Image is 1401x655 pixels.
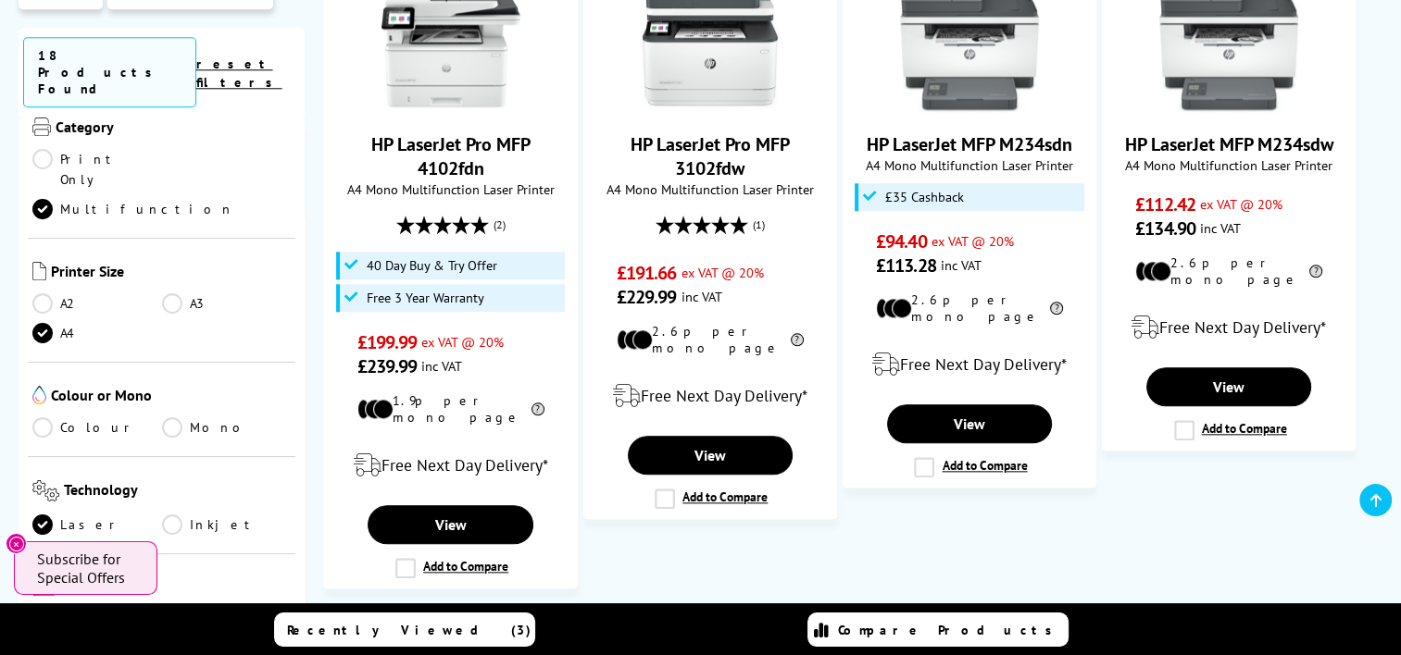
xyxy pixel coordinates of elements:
a: HP LaserJet MFP M234sdn [867,132,1072,156]
a: Print Only [32,149,162,190]
label: Add to Compare [914,457,1027,477]
span: ex VAT @ 20% [1200,195,1282,213]
span: A4 Mono Multifunction Laser Printer [594,180,827,198]
img: Technology [32,480,59,501]
label: Add to Compare [655,488,768,509]
a: Compare Products [807,612,1069,647]
span: ex VAT @ 20% [421,333,504,351]
span: £35 Cashback [885,190,964,204]
span: inc VAT [941,256,982,274]
a: Colour [32,417,162,438]
a: HP LaserJet Pro MFP 3102fdw [631,132,790,180]
a: Mono [162,417,292,438]
a: HP LaserJet Pro MFP 4102fdn [371,132,531,180]
span: Technology [64,480,292,505]
span: Compare Products [838,622,1062,638]
div: modal_delivery [1112,302,1345,353]
img: Category [32,117,51,136]
img: Colour or Mono [32,386,46,404]
span: A4 Mono Multifunction Laser Printer [333,180,567,198]
span: Printer Size [51,262,291,284]
span: 40 Day Buy & Try Offer [367,258,497,273]
li: 2.6p per mono page [1135,254,1322,288]
a: View [887,404,1052,443]
a: View [628,436,793,475]
span: £94.40 [876,229,927,253]
li: 2.6p per mono page [876,291,1063,325]
span: £199.99 [357,330,418,354]
a: A4 [32,323,162,343]
span: (2) [494,207,506,242]
span: £191.66 [617,261,677,285]
a: Recently Viewed (3) [274,612,535,647]
span: £229.99 [617,285,677,309]
button: Close [6,533,27,554]
a: A2 [32,293,162,314]
a: HP LaserJet MFP M234sdn [900,99,1039,117]
span: £113.28 [876,253,936,278]
div: modal_delivery [853,339,1086,390]
span: A4 Mono Multifunction Laser Printer [1112,156,1345,174]
a: reset filters [196,56,282,91]
a: HP LaserJet MFP M234sdw [1159,99,1298,117]
li: 2.6p per mono page [617,323,804,356]
span: (1) [753,207,765,242]
span: £134.90 [1135,216,1195,241]
span: inc VAT [1200,219,1241,237]
span: Colour or Mono [51,386,291,408]
li: 1.9p per mono page [357,392,544,426]
span: Free 3 Year Warranty [367,290,484,305]
span: A4 Mono Multifunction Laser Printer [853,156,1086,174]
img: Printer Size [32,262,46,280]
span: £112.42 [1135,192,1195,216]
span: 18 Products Found [23,37,196,107]
span: ex VAT @ 20% [932,232,1014,250]
span: Running Costs [59,577,292,600]
a: HP LaserJet MFP M234sdw [1125,132,1333,156]
a: View [1146,367,1311,406]
span: ex VAT @ 20% [681,264,763,281]
a: View [368,505,532,544]
a: HP LaserJet Pro MFP 3102fdw [641,99,780,117]
span: Category [56,117,291,140]
span: inc VAT [421,357,462,375]
a: Laser [32,514,162,535]
div: modal_delivery [333,439,567,491]
div: modal_delivery [594,370,827,422]
span: Subscribe for Special Offers [37,550,139,587]
label: Add to Compare [1174,420,1287,440]
span: inc VAT [681,288,721,305]
span: Recently Viewed (3) [287,622,532,638]
a: Multifunction [32,199,234,219]
a: A3 [162,293,292,314]
label: Add to Compare [395,558,508,578]
a: Inkjet [162,514,292,535]
span: £239.99 [357,354,418,378]
a: HP LaserJet Pro MFP 4102fdn [382,99,520,117]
